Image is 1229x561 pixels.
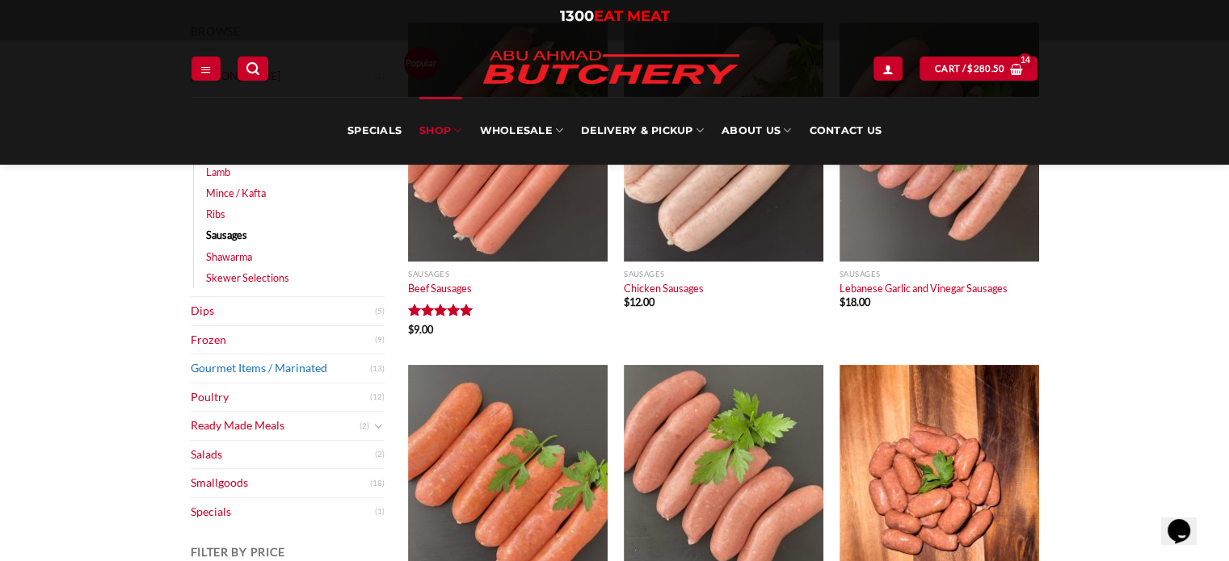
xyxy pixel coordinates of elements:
[419,97,461,165] a: SHOP
[408,304,474,323] span: Rated out of 5
[375,442,385,467] span: (2)
[408,304,474,318] div: Rated 5.00 out of 5
[191,412,360,440] a: Ready Made Meals
[560,7,594,25] span: 1300
[191,354,370,383] a: Gourmet Items / Marinated
[967,63,1004,73] bdi: 280.50
[191,297,375,325] a: Dips
[206,182,266,203] a: Mince / Kafta
[360,414,369,438] span: (2)
[624,282,704,295] a: Chicken Sausages
[375,500,385,524] span: (1)
[206,161,230,182] a: Lamb
[192,57,221,80] a: Menu
[375,299,385,324] span: (5)
[373,417,385,435] button: Toggle
[722,97,791,165] a: About Us
[370,471,385,496] span: (18)
[191,441,375,469] a: Salads
[840,295,870,308] bdi: 18.00
[375,328,385,352] span: (9)
[191,545,286,559] span: Filter by price
[408,270,608,278] p: Sausages
[920,57,1037,80] a: Cart / $280.50
[206,203,225,224] a: Ribs
[967,61,973,76] span: $
[935,61,1005,76] span: Cart /
[809,97,882,165] a: Contact Us
[624,270,823,278] p: Sausages
[624,295,654,308] bdi: 12.00
[238,57,268,80] a: Search
[560,7,670,25] a: 1300EAT MEAT
[191,498,375,526] a: Specials
[840,295,845,308] span: $
[873,57,903,80] a: Login
[370,385,385,409] span: (12)
[347,97,402,165] a: Specials
[840,282,1008,295] a: Lebanese Garlic and Vinegar Sausages
[408,323,414,336] span: $
[370,357,385,381] span: (13)
[408,282,472,295] a: Beef Sausages
[594,7,670,25] span: EAT MEAT
[206,267,289,288] a: Skewer Selections
[408,323,433,336] bdi: 9.00
[624,295,629,308] span: $
[191,326,375,354] a: Frozen
[191,383,370,412] a: Poultry
[469,40,752,97] img: Abu Ahmad Butchery
[206,246,252,267] a: Shawarma
[840,270,1039,278] p: Sausages
[479,97,563,165] a: Wholesale
[206,224,247,245] a: Sausages
[1161,496,1213,545] iframe: chat widget
[581,97,704,165] a: Delivery & Pickup
[191,469,370,497] a: Smallgoods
